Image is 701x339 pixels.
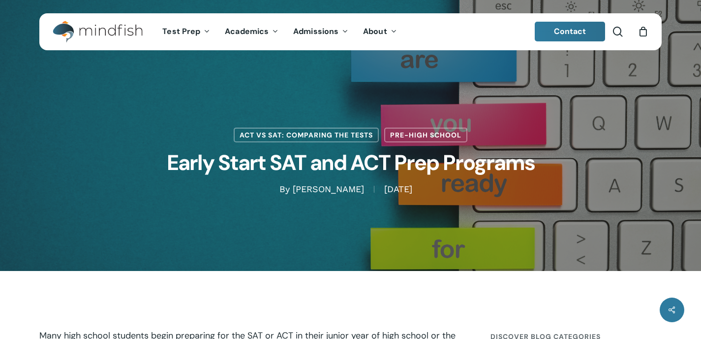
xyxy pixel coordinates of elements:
h1: Early Start SAT and ACT Prep Programs [105,142,597,183]
header: Main Menu [39,13,662,50]
span: Academics [225,26,269,36]
span: Admissions [293,26,338,36]
a: Pre-High School [384,128,467,142]
span: Contact [554,26,586,36]
span: About [363,26,387,36]
span: By [279,186,290,193]
a: Academics [217,28,286,36]
nav: Main Menu [155,13,404,50]
span: Test Prep [162,26,200,36]
a: About [356,28,404,36]
a: Test Prep [155,28,217,36]
a: Contact [535,22,606,41]
a: Admissions [286,28,356,36]
a: ACT vs SAT: Comparing the Tests [234,128,379,142]
a: [PERSON_NAME] [293,184,364,194]
span: [DATE] [374,186,422,193]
